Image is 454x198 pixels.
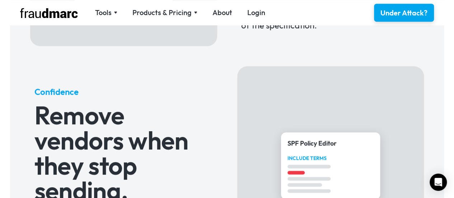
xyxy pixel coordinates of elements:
div: Under Attack? [380,8,427,18]
a: Under Attack? [374,4,434,22]
div: SPF Policy Editor [287,139,337,148]
div: Include terms [287,155,374,162]
div: Tools [95,8,112,18]
div: Products & Pricing [132,8,192,18]
div: Open Intercom Messenger [430,174,447,191]
a: Login [247,8,265,18]
h5: Confidence [34,86,213,97]
div: Products & Pricing [132,8,197,18]
a: About [212,8,232,18]
div: Tools [95,8,117,18]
